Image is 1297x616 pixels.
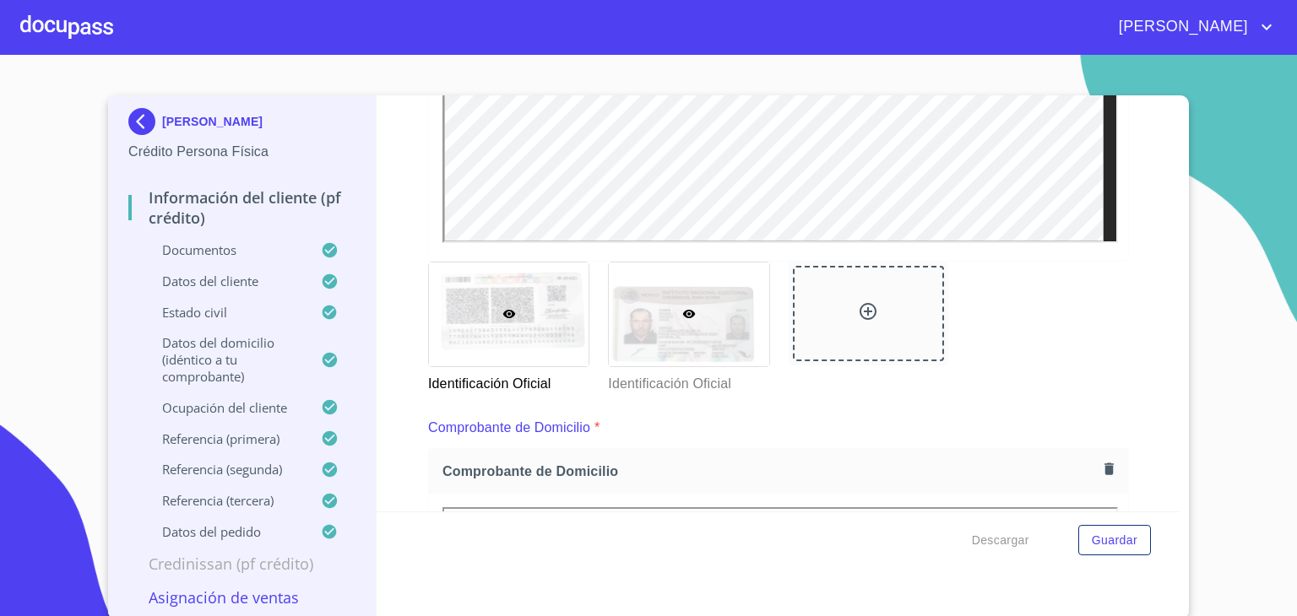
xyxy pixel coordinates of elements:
[128,108,162,135] img: Docupass spot blue
[608,367,768,394] p: Identificación Oficial
[128,430,321,447] p: Referencia (primera)
[128,587,355,608] p: Asignación de Ventas
[128,304,321,321] p: Estado Civil
[162,115,263,128] p: [PERSON_NAME]
[128,108,355,142] div: [PERSON_NAME]
[128,399,321,416] p: Ocupación del Cliente
[965,525,1036,556] button: Descargar
[128,554,355,574] p: Credinissan (PF crédito)
[128,273,321,289] p: Datos del cliente
[1106,14,1256,41] span: [PERSON_NAME]
[128,492,321,509] p: Referencia (tercera)
[128,142,355,162] p: Crédito Persona Física
[1106,14,1277,41] button: account of current user
[128,523,321,540] p: Datos del pedido
[442,462,1098,480] span: Comprobante de Domicilio
[128,461,321,478] p: Referencia (segunda)
[128,187,355,228] p: Información del cliente (PF crédito)
[972,530,1029,551] span: Descargar
[1078,525,1151,556] button: Guardar
[428,367,588,394] p: Identificación Oficial
[1092,530,1137,551] span: Guardar
[428,418,590,438] p: Comprobante de Domicilio
[128,334,321,385] p: Datos del domicilio (idéntico a tu comprobante)
[128,241,321,258] p: Documentos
